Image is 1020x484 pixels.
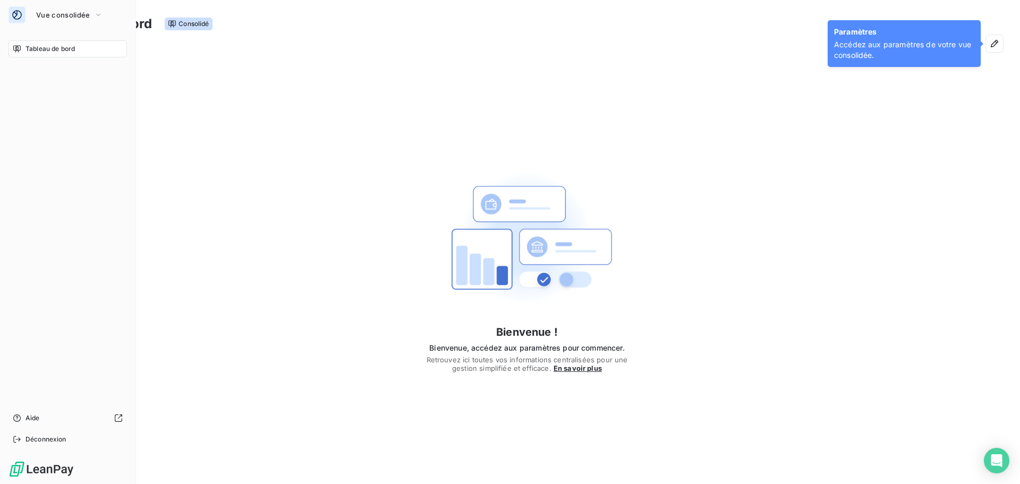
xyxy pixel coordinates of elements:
[834,39,974,61] span: Accédez aux paramètres de votre vue consolidée.
[554,364,602,372] span: En savoir plus
[984,448,1009,473] div: Open Intercom Messenger
[25,44,75,54] span: Tableau de bord
[25,435,66,444] span: Déconnexion
[8,40,127,57] a: Tableau de bord
[165,18,212,30] span: Consolidé
[834,27,974,39] span: Paramètres
[425,324,629,341] h4: Bienvenue !
[8,461,74,478] img: Logo LeanPay
[425,343,629,353] span: Bienvenue, accédez aux paramètres pour commencer.
[8,410,127,427] a: Aide
[425,355,629,372] span: Retrouvez ici toutes vos informations centralisées pour une gestion simplifiée et efficace.
[442,154,612,324] img: First time
[25,413,40,423] span: Aide
[36,11,90,19] span: Vue consolidée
